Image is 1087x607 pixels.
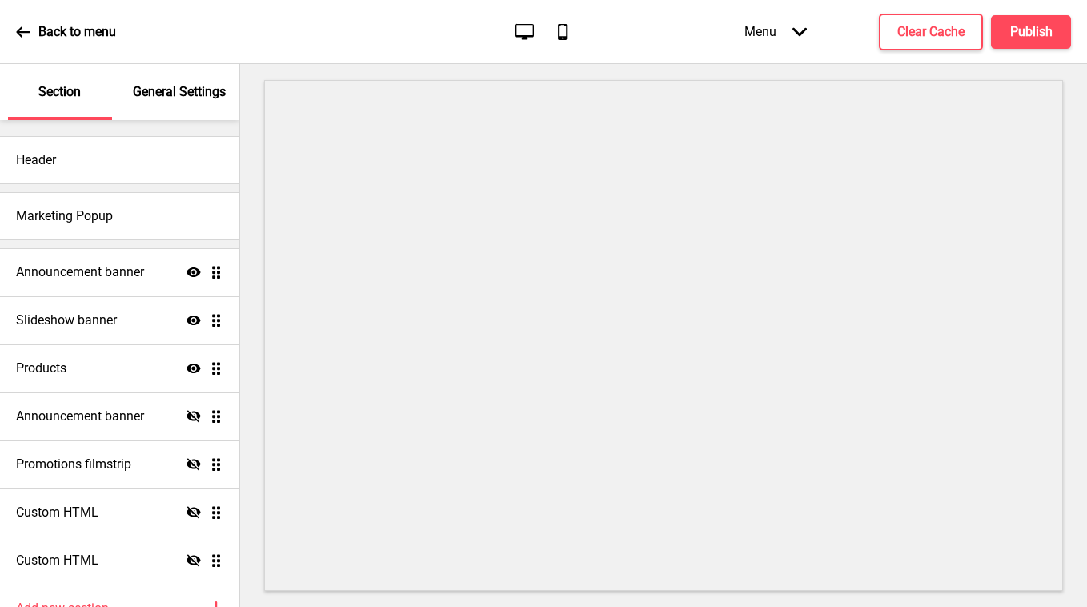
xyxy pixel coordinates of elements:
[728,8,823,55] div: Menu
[16,151,56,169] h4: Header
[38,23,116,41] p: Back to menu
[38,83,81,101] p: Section
[16,312,117,329] h4: Slideshow banner
[16,360,66,377] h4: Products
[897,23,965,41] h4: Clear Cache
[879,14,983,50] button: Clear Cache
[16,263,144,281] h4: Announcement banner
[991,15,1071,49] button: Publish
[16,504,98,521] h4: Custom HTML
[16,10,116,54] a: Back to menu
[16,456,131,473] h4: Promotions filmstrip
[133,83,226,101] p: General Settings
[16,408,144,425] h4: Announcement banner
[1010,23,1053,41] h4: Publish
[16,207,113,225] h4: Marketing Popup
[16,552,98,569] h4: Custom HTML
